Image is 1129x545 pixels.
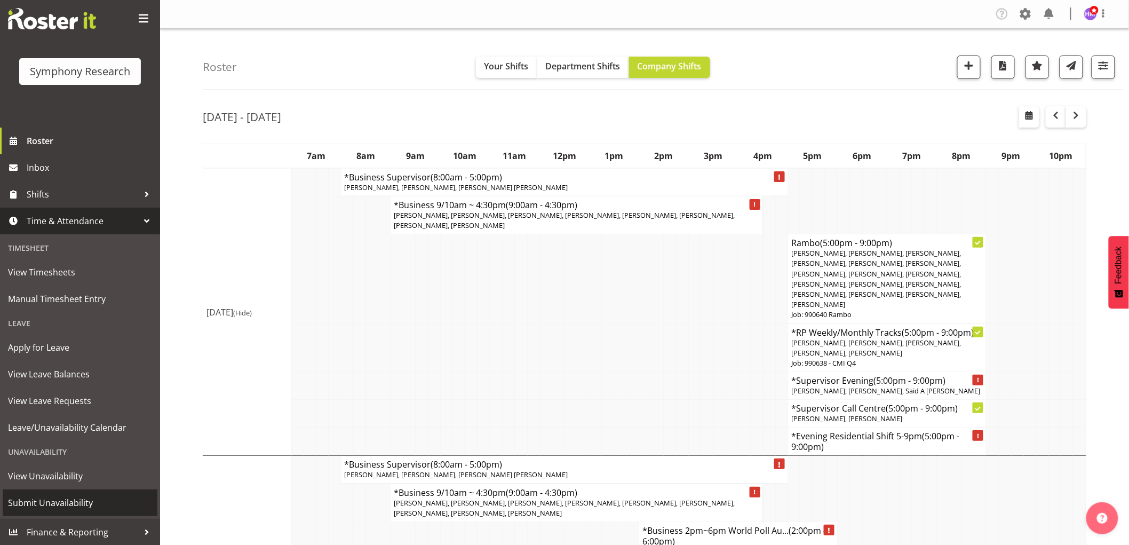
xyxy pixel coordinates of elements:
[629,57,710,78] button: Company Shifts
[3,334,157,361] a: Apply for Leave
[8,495,152,511] span: Submit Unavailability
[3,441,157,463] div: Unavailability
[394,487,760,498] h4: *Business 9/10am ~ 4:30pm
[431,459,503,470] span: (8:00am - 5:00pm)
[791,238,983,248] h4: Rambo
[3,388,157,414] a: View Leave Requests
[345,172,785,183] h4: *Business Supervisor
[791,327,983,338] h4: *RP Weekly/Monthly Tracks
[233,308,252,318] span: (Hide)
[345,459,785,470] h4: *Business Supervisor
[589,144,639,168] th: 1pm
[873,375,945,386] span: (5:00pm - 9:00pm)
[887,144,937,168] th: 7pm
[1097,513,1108,524] img: help-xxl-2.png
[391,144,440,168] th: 9am
[394,498,735,518] span: [PERSON_NAME], [PERSON_NAME], [PERSON_NAME], [PERSON_NAME], [PERSON_NAME], [PERSON_NAME], [PERSON...
[8,420,152,436] span: Leave/Unavailability Calendar
[788,144,838,168] th: 5pm
[791,386,980,396] span: [PERSON_NAME], [PERSON_NAME], Said A [PERSON_NAME]
[1084,7,1097,20] img: hitesh-makan1261.jpg
[8,291,152,307] span: Manual Timesheet Entry
[791,414,902,423] span: [PERSON_NAME], [PERSON_NAME]
[27,133,155,149] span: Roster
[476,57,537,78] button: Your Shifts
[738,144,788,168] th: 4pm
[8,468,152,484] span: View Unavailability
[394,200,760,210] h4: *Business 9/10am ~ 4:30pm
[791,403,983,414] h4: *Supervisor Call Centre
[539,144,589,168] th: 12pm
[1025,56,1049,79] button: Highlight an important date within the roster.
[291,144,341,168] th: 7am
[345,470,568,479] span: [PERSON_NAME], [PERSON_NAME], [PERSON_NAME] [PERSON_NAME]
[27,524,139,540] span: Finance & Reporting
[639,144,688,168] th: 2pm
[820,237,892,249] span: (5:00pm - 9:00pm)
[440,144,490,168] th: 10am
[1114,247,1124,284] span: Feedback
[546,60,621,72] span: Department Shifts
[345,183,568,192] span: [PERSON_NAME], [PERSON_NAME], [PERSON_NAME] [PERSON_NAME]
[30,64,130,80] div: Symphony Research
[8,339,152,356] span: Apply for Leave
[987,144,1036,168] th: 9pm
[431,171,503,183] span: (8:00am - 5:00pm)
[8,366,152,382] span: View Leave Balances
[957,56,981,79] button: Add a new shift
[991,56,1015,79] button: Download a PDF of the roster according to the set date range.
[791,248,961,309] span: [PERSON_NAME], [PERSON_NAME], [PERSON_NAME], [PERSON_NAME], [PERSON_NAME], [PERSON_NAME], [PERSON...
[638,60,702,72] span: Company Shifts
[937,144,987,168] th: 8pm
[1092,56,1115,79] button: Filter Shifts
[3,259,157,286] a: View Timesheets
[27,160,155,176] span: Inbox
[506,199,578,211] span: (9:00am - 4:30pm)
[791,358,983,368] p: Job: 990638 - CMI Q4
[1019,106,1039,128] button: Select a specific date within the roster.
[203,168,292,456] td: [DATE]
[3,286,157,312] a: Manual Timesheet Entry
[3,361,157,388] a: View Leave Balances
[27,186,139,202] span: Shifts
[791,431,983,452] h4: *Evening Residential Shift 5-9pm
[203,110,281,124] h2: [DATE] - [DATE]
[394,210,735,230] span: [PERSON_NAME], [PERSON_NAME], [PERSON_NAME], [PERSON_NAME], [PERSON_NAME], [PERSON_NAME], [PERSON...
[484,60,529,72] span: Your Shifts
[902,327,974,338] span: (5:00pm - 9:00pm)
[886,402,958,414] span: (5:00pm - 9:00pm)
[490,144,539,168] th: 11am
[341,144,391,168] th: 8am
[1036,144,1086,168] th: 10pm
[3,463,157,489] a: View Unavailability
[506,487,578,499] span: (9:00am - 4:30pm)
[3,489,157,516] a: Submit Unavailability
[3,237,157,259] div: Timesheet
[3,312,157,334] div: Leave
[1109,236,1129,309] button: Feedback - Show survey
[537,57,629,78] button: Department Shifts
[27,213,139,229] span: Time & Attendance
[8,393,152,409] span: View Leave Requests
[8,264,152,280] span: View Timesheets
[791,375,983,386] h4: *Supervisor Evening
[203,61,237,73] h4: Roster
[791,338,961,358] span: [PERSON_NAME], [PERSON_NAME], [PERSON_NAME], [PERSON_NAME], [PERSON_NAME]
[3,414,157,441] a: Leave/Unavailability Calendar
[791,310,983,320] p: Job: 990640 Rambo
[1060,56,1083,79] button: Send a list of all shifts for the selected filtered period to all rostered employees.
[791,430,959,453] span: (5:00pm - 9:00pm)
[689,144,738,168] th: 3pm
[838,144,887,168] th: 6pm
[8,8,96,29] img: Rosterit website logo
